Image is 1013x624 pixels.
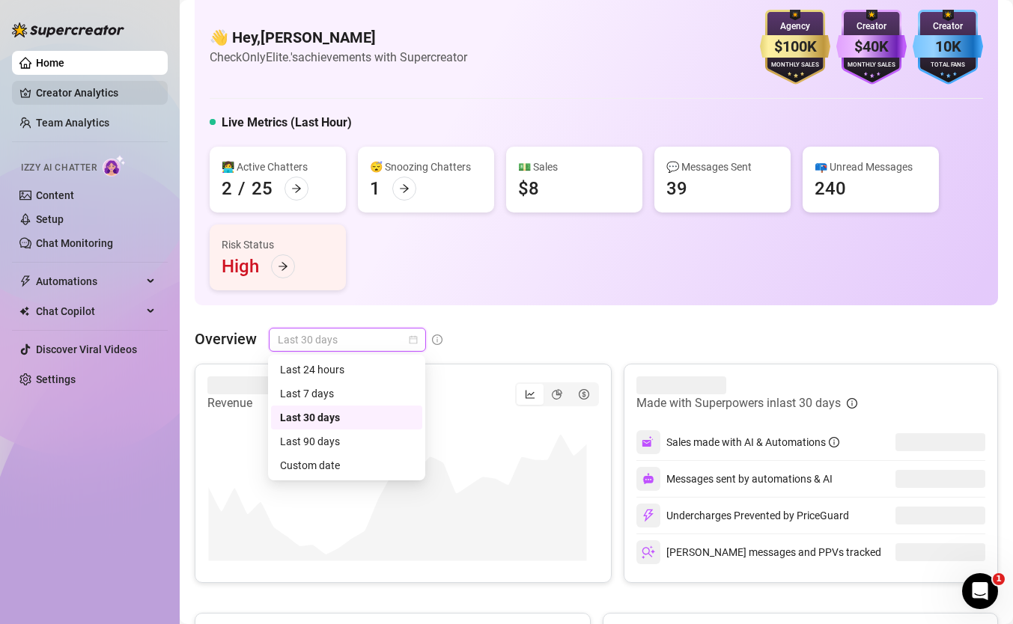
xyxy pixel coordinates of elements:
div: 💬 Messages Sent [666,159,779,175]
article: Check OnlyElite.'s achievements with Supercreator [210,48,467,67]
span: Chat Copilot [36,299,142,323]
div: Custom date [271,453,422,477]
div: [PERSON_NAME] messages and PPVs tracked [636,540,881,564]
img: gold-badge-CigiZidd.svg [760,10,830,85]
img: purple-badge-B9DA21FR.svg [836,10,907,85]
div: 💵 Sales [518,159,630,175]
a: Setup [36,213,64,225]
div: 📪 Unread Messages [815,159,927,175]
span: info-circle [432,334,442,345]
div: Last 7 days [271,382,422,406]
span: 1 [993,573,1005,585]
span: line-chart [525,389,535,400]
img: svg%3e [642,435,655,449]
span: thunderbolt [19,275,31,287]
div: 😴 Snoozing Chatters [370,159,482,175]
div: Messages sent by automations & AI [636,467,833,491]
div: 10K [913,35,983,58]
span: arrow-right [291,183,302,194]
div: 2 [222,177,232,201]
a: Home [36,57,64,69]
div: 39 [666,177,687,201]
span: calendar [409,335,418,344]
div: Monthly Sales [836,61,907,70]
img: AI Chatter [103,155,126,177]
div: Monthly Sales [760,61,830,70]
div: Sales made with AI & Automations [666,434,839,450]
img: Chat Copilot [19,306,29,316]
span: info-circle [829,437,839,447]
div: Last 90 days [280,433,413,450]
div: $8 [518,177,539,201]
div: Agency [760,19,830,34]
img: logo-BBDzfeDw.svg [12,22,124,37]
div: $100K [760,35,830,58]
div: Last 90 days [271,429,422,453]
span: arrow-right [399,183,410,194]
div: 1 [370,177,380,201]
div: Undercharges Prevented by PriceGuard [636,504,849,527]
a: Settings [36,373,76,385]
div: Last 30 days [280,409,413,426]
a: Creator Analytics [36,81,156,105]
iframe: Intercom live chat [962,573,998,609]
a: Discover Viral Videos [36,343,137,355]
div: segmented control [515,382,599,406]
div: Risk Status [222,236,334,253]
div: 240 [815,177,846,201]
article: Overview [195,328,257,350]
span: dollar-circle [579,389,589,400]
article: Made with Superpowers in last 30 days [636,394,841,412]
div: $40K [836,35,907,58]
div: Custom date [280,457,413,474]
article: Revenue [207,394,297,412]
img: blue-badge-DgoSNQY1.svg [913,10,983,85]
div: 25 [252,177,273,201]
span: pie-chart [552,389,562,400]
span: info-circle [847,398,857,409]
span: Izzy AI Chatter [21,161,97,175]
div: Creator [836,19,907,34]
a: Team Analytics [36,117,109,129]
a: Content [36,189,74,201]
img: svg%3e [642,473,654,485]
h5: Live Metrics (Last Hour) [222,114,352,132]
div: Last 30 days [271,406,422,429]
div: Last 7 days [280,385,413,402]
div: 👩‍💻 Active Chatters [222,159,334,175]
a: Chat Monitoring [36,237,113,249]
h4: 👋 Hey, [PERSON_NAME] [210,27,467,48]
img: svg%3e [642,545,655,559]
span: arrow-right [278,261,288,272]
div: Creator [913,19,983,34]
img: svg%3e [642,509,655,522]
div: Last 24 hours [271,358,422,382]
span: Last 30 days [278,328,417,351]
span: Automations [36,269,142,293]
div: Total Fans [913,61,983,70]
div: Last 24 hours [280,361,413,378]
